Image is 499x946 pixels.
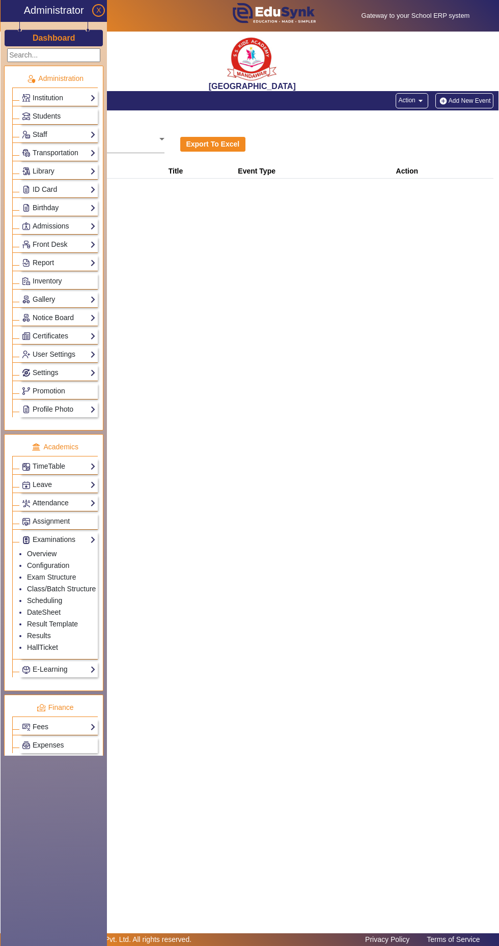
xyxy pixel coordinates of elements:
[360,933,414,946] a: Privacy Policy
[22,741,30,749] img: Payroll.png
[27,620,78,628] a: Result Template
[438,97,449,105] img: add-new-student.png
[11,93,247,104] div: Academic Calendar
[27,561,69,569] a: Configuration
[22,515,96,527] a: Assignment
[27,585,96,593] a: Class/Batch Structure
[33,33,75,43] h3: Dashboard
[12,702,98,713] p: Finance
[33,112,61,120] span: Students
[22,385,96,397] a: Promotion
[22,277,30,285] img: Inventory.png
[12,73,98,84] p: Administration
[396,93,428,108] button: Action
[27,608,61,616] a: DateSheet
[33,387,65,395] span: Promotion
[33,517,70,525] span: Assignment
[33,741,64,749] span: Expenses
[435,93,493,108] button: Add New Event
[167,164,236,179] th: Title
[27,632,51,640] a: Results
[26,74,36,83] img: Administration.png
[7,48,100,62] input: Search...
[236,164,394,179] th: Event Type
[27,596,62,605] a: Scheduling
[338,12,493,20] h5: Gateway to your School ERP system
[415,96,426,106] mat-icon: arrow_drop_down
[27,550,57,558] a: Overview
[6,81,499,91] h2: [GEOGRAPHIC_DATA]
[22,387,30,395] img: Branchoperations.png
[22,110,96,122] a: Students
[394,164,493,179] th: Action
[27,573,76,581] a: Exam Structure
[32,33,76,43] a: Dashboard
[12,442,98,452] p: Academics
[27,643,58,651] a: HallTicket
[22,739,96,751] a: Expenses
[32,443,41,452] img: academic.png
[33,277,62,285] span: Inventory
[22,518,30,526] img: Assignments.png
[37,703,46,712] img: finance.png
[22,275,96,287] a: Inventory
[22,112,30,120] img: Students.png
[422,933,485,946] a: Terms of Service
[227,34,278,81] img: b9104f0a-387a-4379-b368-ffa933cda262
[180,137,245,152] button: Export To Excel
